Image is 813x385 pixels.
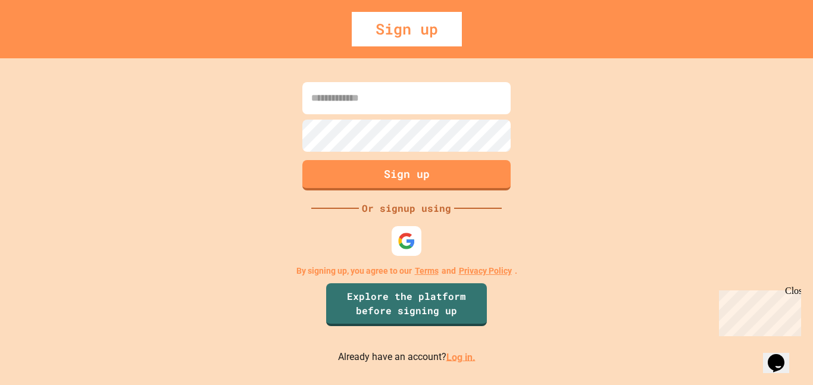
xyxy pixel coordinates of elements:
a: Log in. [446,351,476,362]
img: google-icon.svg [398,232,415,250]
div: Chat with us now!Close [5,5,82,76]
a: Terms [415,265,439,277]
iframe: chat widget [763,337,801,373]
p: Already have an account? [338,350,476,365]
p: By signing up, you agree to our and . [296,265,517,277]
a: Explore the platform before signing up [326,283,487,326]
div: Sign up [352,12,462,46]
button: Sign up [302,160,511,190]
div: Or signup using [359,201,454,215]
a: Privacy Policy [459,265,512,277]
iframe: chat widget [714,286,801,336]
